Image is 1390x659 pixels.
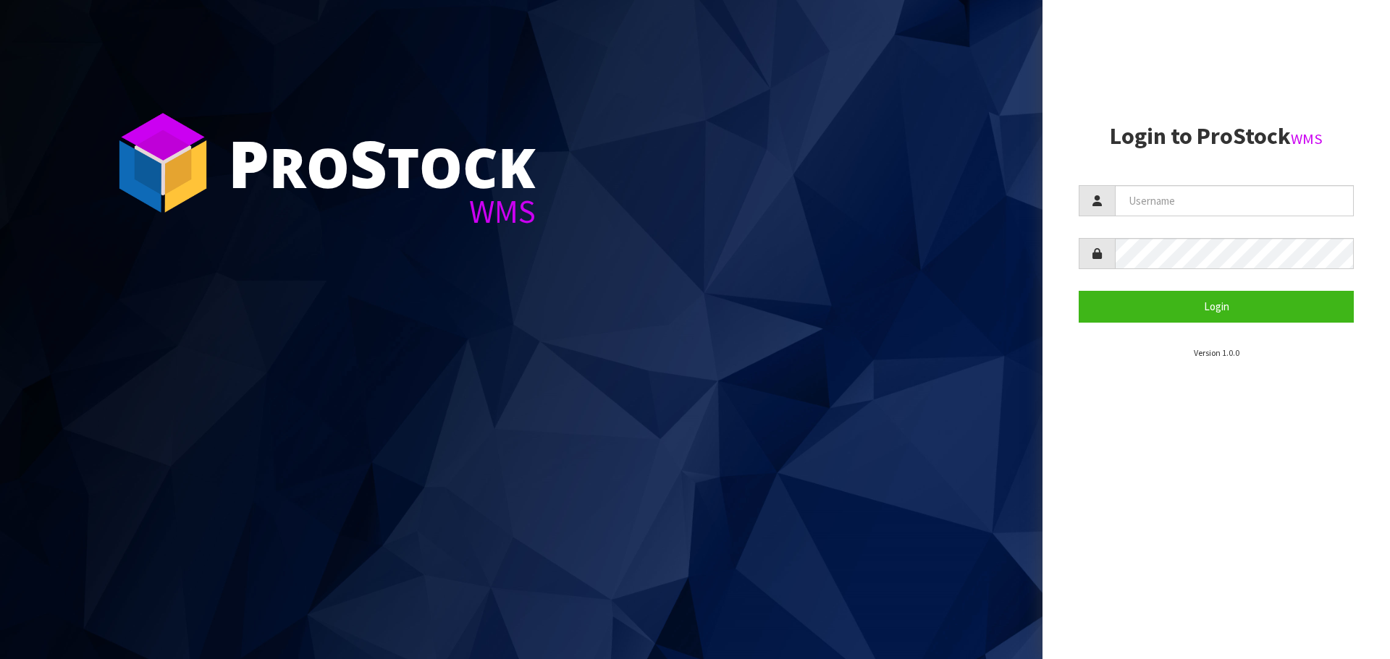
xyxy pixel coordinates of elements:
[228,195,536,228] div: WMS
[1079,291,1354,322] button: Login
[1194,347,1239,358] small: Version 1.0.0
[228,119,269,207] span: P
[350,119,387,207] span: S
[228,130,536,195] div: ro tock
[109,109,217,217] img: ProStock Cube
[1291,129,1323,148] small: WMS
[1079,124,1354,149] h2: Login to ProStock
[1115,185,1354,216] input: Username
